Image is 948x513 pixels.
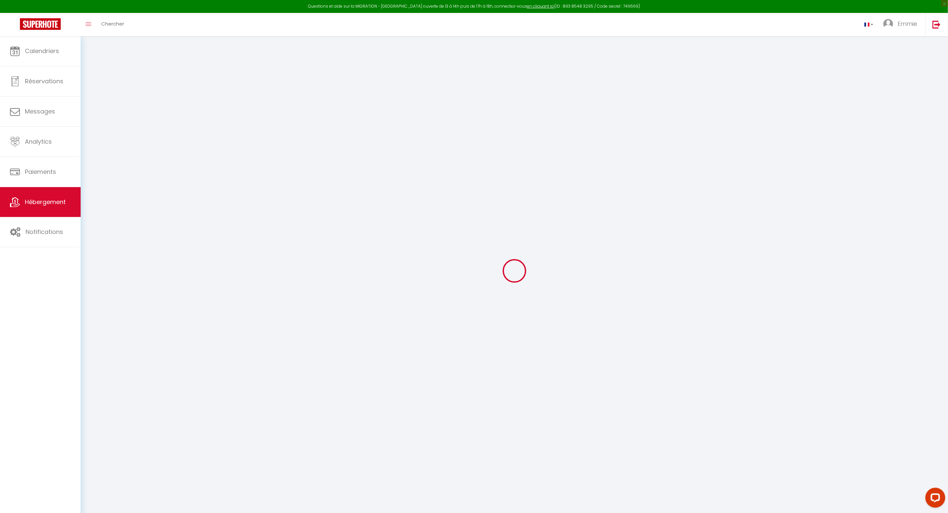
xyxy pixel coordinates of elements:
[878,13,925,36] a: ... Emmie
[932,20,941,29] img: logout
[920,485,948,513] iframe: LiveChat chat widget
[25,77,63,85] span: Réservations
[25,47,59,55] span: Calendriers
[26,228,63,236] span: Notifications
[883,19,893,29] img: ...
[25,198,66,206] span: Hébergement
[20,18,61,30] img: Super Booking
[25,107,55,115] span: Messages
[898,20,917,28] span: Emmie
[96,13,129,36] a: Chercher
[101,20,124,27] span: Chercher
[527,3,554,9] a: en cliquant ici
[25,137,52,146] span: Analytics
[25,168,56,176] span: Paiements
